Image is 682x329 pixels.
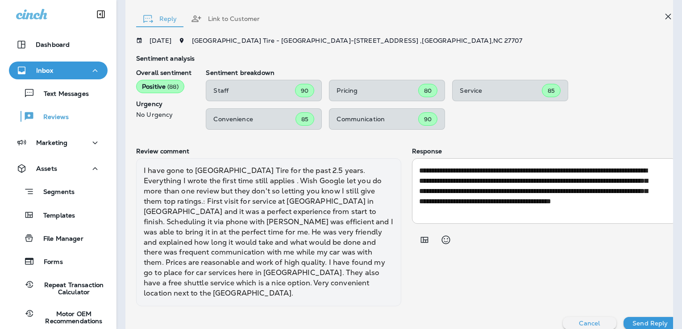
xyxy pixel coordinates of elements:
[206,69,677,76] p: Sentiment breakdown
[36,67,53,74] p: Inbox
[136,3,184,35] button: Reply
[9,84,108,103] button: Text Messages
[301,87,308,95] span: 90
[136,100,191,107] p: Urgency
[34,113,69,122] p: Reviews
[34,212,75,220] p: Templates
[192,37,522,45] span: [GEOGRAPHIC_DATA] Tire - [GEOGRAPHIC_DATA] - [STREET_ADDRESS] , [GEOGRAPHIC_DATA] , NC 27707
[150,37,171,44] p: [DATE]
[9,206,108,224] button: Templates
[136,148,401,155] p: Review comment
[9,160,108,177] button: Assets
[9,252,108,271] button: Forms
[9,62,108,79] button: Inbox
[460,87,542,94] p: Service
[337,87,418,94] p: Pricing
[9,275,108,300] button: Repeat Transaction Calculator
[136,80,184,93] div: Positive
[412,148,677,155] p: Response
[136,158,401,306] div: I have gone to [GEOGRAPHIC_DATA] Tire for the past 2.5 years. Everything I wrote the first time s...
[35,281,104,296] p: Repeat Transaction Calculator
[579,320,600,327] p: Cancel
[36,41,70,48] p: Dashboard
[36,165,57,172] p: Assets
[9,107,108,126] button: Reviews
[424,115,432,123] span: 90
[35,310,104,325] p: Motor OEM Recommendations
[632,320,668,327] p: Send Reply
[136,111,191,118] p: No Urgency
[184,3,267,35] button: Link to Customer
[213,87,295,94] p: Staff
[34,235,83,243] p: File Manager
[136,69,191,76] p: Overall sentiment
[548,87,555,95] span: 85
[213,115,295,123] p: Convenience
[35,90,89,99] p: Text Messages
[301,115,308,123] span: 85
[9,182,108,201] button: Segments
[9,134,108,152] button: Marketing
[424,87,432,95] span: 80
[34,188,75,197] p: Segments
[167,83,179,90] span: ( 88 )
[35,258,63,267] p: Forms
[136,55,677,62] p: Sentiment analysis
[88,5,113,23] button: Collapse Sidebar
[416,231,433,249] button: Add in a premade template
[9,36,108,53] button: Dashboard
[337,115,418,123] p: Communication
[36,139,67,146] p: Marketing
[9,304,108,329] button: Motor OEM Recommendations
[9,229,108,247] button: File Manager
[437,231,455,249] button: Select an emoji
